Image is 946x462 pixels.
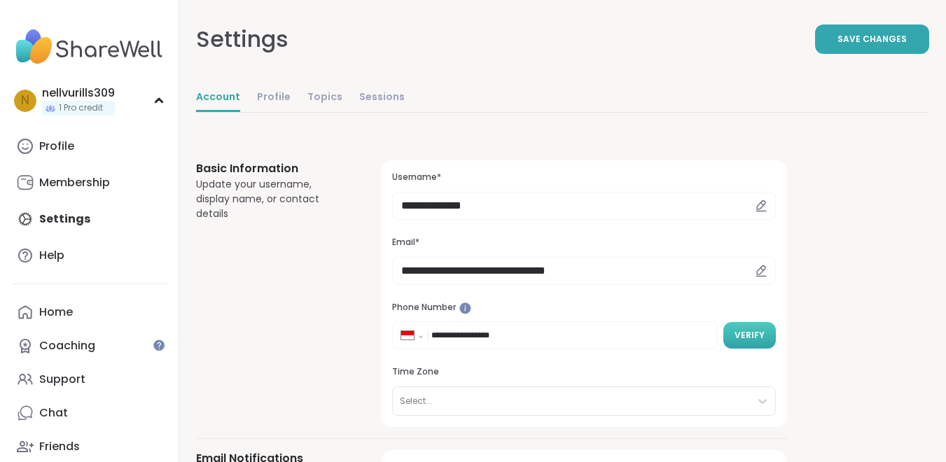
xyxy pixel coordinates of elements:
span: 1 Pro credit [59,102,103,114]
div: Coaching [39,338,95,353]
span: n [21,92,29,110]
div: nellvurills309 [42,85,115,101]
div: Update your username, display name, or contact details [196,177,347,221]
h3: Phone Number [392,302,776,314]
a: Sessions [359,84,405,112]
button: Verify [723,322,776,349]
a: Profile [257,84,291,112]
iframe: Spotlight [153,339,165,351]
div: Chat [39,405,68,421]
h3: Username* [392,171,776,183]
img: ShareWell Nav Logo [11,22,167,71]
span: Verify [735,329,765,342]
h3: Basic Information [196,160,347,177]
a: Profile [11,129,167,163]
a: Membership [11,166,167,199]
div: Membership [39,175,110,190]
a: Support [11,363,167,396]
a: Account [196,84,240,112]
div: Support [39,372,85,387]
a: Home [11,295,167,329]
a: Topics [307,84,342,112]
a: Help [11,239,167,272]
h3: Email* [392,237,776,248]
div: Home [39,304,73,320]
div: Profile [39,139,74,154]
button: Save Changes [815,24,929,54]
a: Chat [11,396,167,430]
h3: Time Zone [392,366,776,378]
iframe: Spotlight [459,302,471,314]
span: Save Changes [837,33,907,45]
div: Friends [39,439,80,454]
div: Help [39,248,64,263]
a: Coaching [11,329,167,363]
div: Settings [196,22,288,56]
